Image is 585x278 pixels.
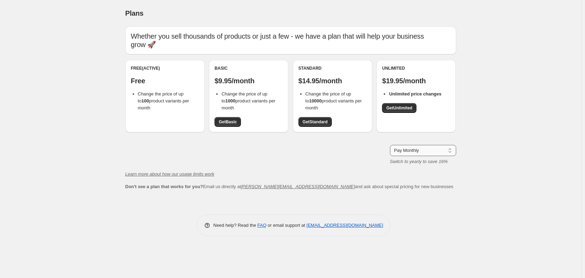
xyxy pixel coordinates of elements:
p: $19.95/month [382,77,450,85]
i: Switch to yearly to save 16% [390,159,448,164]
span: or email support at [266,223,306,228]
span: Change the price of up to product variants per month [221,91,275,110]
span: Get Basic [219,119,237,125]
span: Plans [125,9,143,17]
a: GetStandard [298,117,332,127]
span: Email us directly at and ask about special pricing for new businesses [125,184,453,189]
a: [EMAIL_ADDRESS][DOMAIN_NAME] [306,223,383,228]
span: Change the price of up to product variants per month [138,91,189,110]
p: $9.95/month [214,77,283,85]
div: Free (Active) [131,65,199,71]
span: Get Standard [303,119,328,125]
div: Unlimited [382,65,450,71]
a: FAQ [257,223,266,228]
b: Don't see a plan that works for you? [125,184,203,189]
p: $14.95/month [298,77,367,85]
a: [PERSON_NAME][EMAIL_ADDRESS][DOMAIN_NAME] [241,184,355,189]
a: Learn more about how our usage limits work [125,171,214,177]
div: Standard [298,65,367,71]
a: GetUnlimited [382,103,416,113]
a: GetBasic [214,117,241,127]
span: Need help? Read the [213,223,258,228]
span: Get Unlimited [386,105,412,111]
p: Whether you sell thousands of products or just a few - we have a plan that will help your busines... [131,32,451,49]
b: 100 [141,98,149,103]
div: Basic [214,65,283,71]
p: Free [131,77,199,85]
b: 10000 [309,98,322,103]
b: 1000 [225,98,235,103]
span: Change the price of up to product variants per month [305,91,362,110]
b: Unlimited price changes [389,91,441,96]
